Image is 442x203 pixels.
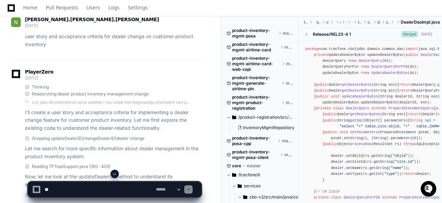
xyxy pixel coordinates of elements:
span: common [386,19,390,25]
a: Powered byPylon [49,73,84,78]
span: public [316,88,329,93]
span: (String esn) [380,112,406,116]
span: master [286,100,293,105]
span: "site_id" [395,160,414,164]
span: master [247,163,261,169]
p: user story and acceptance criteria for dealer change on customer product inventory [25,33,201,49]
span: return [399,83,412,87]
span: PrepareStatementQuery [389,106,433,110]
p: Let me search for more specific information about dealer management in the product inventory system: [25,145,201,161]
span: master [286,61,293,67]
span: 1 [365,136,367,140]
span: public [325,130,337,134]
span: Home [23,6,37,10]
button: Start new chat [118,54,126,62]
span: cbo2jdbc [368,19,372,25]
span: master [283,31,293,36]
span: main [340,19,341,25]
img: ACg8ocIiWXJC7lEGJNqNt4FHmPVymFM05ITMeS-frqobA_m8IZ6TxA=s96-c [11,17,21,27]
span: Pull Requests [46,6,78,10]
iframe: Open customer support [420,180,439,199]
span: class [333,106,344,110]
span: services [317,19,321,25]
span: String [410,118,423,122]
span: [DATE] [25,75,38,81]
div: Start new chat [24,52,114,59]
span: Logs [108,6,120,10]
div: [DATE] [421,32,432,37]
span: private [316,106,331,110]
span: public [316,94,329,99]
span: master [284,152,293,158]
span: tracfone [304,19,308,25]
span: processRow [350,142,372,146]
span: product-inventory-mgmt-airtime-card-web-xapi [232,56,281,72]
span: extends [371,106,386,110]
span: throws [404,142,416,146]
div: We're offline, we'll be back soon [24,59,90,64]
span: cbo-v2 [326,19,329,25]
span: "objid" [393,154,408,158]
p: I'll create a user story and acceptance criteria for implementing a dealer change feature for cus... [25,109,201,132]
span: tracfone [358,19,362,25]
span: Pylon [69,73,84,78]
span: updateDealerByEsn [342,94,378,99]
span: new [350,59,356,63]
span: getDealerByEsn [350,112,380,116]
span: return [408,112,421,116]
span: package [305,47,320,51]
span: product-inventory-mgmt-posa-client [232,149,279,160]
span: Merged [401,31,418,37]
span: public [316,83,329,87]
span: (ResultSet rs) [371,142,401,146]
span: private [314,53,329,57]
span: void [339,130,348,134]
span: "name" [391,166,404,170]
span: getDealerByEsn [342,83,371,87]
span: InventoryMgmtRepositoryImpl.java [243,125,312,130]
span: DealerQueryForPIN [371,65,408,69]
span: sql [425,118,431,122]
span: UpdateDealerByEsn [371,71,408,75]
span: = [433,118,435,122]
span: public [325,142,337,146]
img: PlayerZero [7,7,21,21]
span: getSql [350,118,363,122]
span: void [331,94,339,99]
div: Welcome [7,28,126,39]
span: master [286,81,293,86]
span: product-inventory-mgmt-product-registration [232,94,280,111]
span: "select " [339,124,359,128]
span: Reading TFTossSupport.java (350 : 405) [32,164,110,169]
span: import [406,47,418,51]
span: Users [87,6,100,10]
span: new [363,65,369,69]
button: /product-registration/src/main/java/com/tracfone/productregistration/repository [227,112,293,123]
span: [DATE] [25,23,38,28]
span: master [282,138,293,144]
span: Researching dealer product inventory management change [32,91,149,97]
span: setParameters [350,130,378,134]
span: " table_site.objid, " [361,124,406,128]
span: product-inventory-mgmt-generate-airtime-pin [232,75,280,92]
span: product-inventory-mgmt-airtime-card [232,42,279,53]
span: [PERSON_NAME].[PERSON_NAME].[PERSON_NAME] [25,17,159,22]
span: public [406,53,418,57]
span: /product-registration/src/main/java/com/tracfone/productregistration/repository [238,115,293,120]
span: getDealerByPin [342,88,371,93]
img: 1736555170064-99ba0984-63c1-480f-8ee9-699278ef63ed [7,52,19,64]
span: Settings [128,6,148,10]
span: product-inventory-mgmt-posa [232,28,277,39]
span: (String esn) [371,83,397,87]
span: master [284,44,293,50]
button: InventoryMgmtRepositoryImpl.java [235,123,294,133]
span: Thinking [32,84,49,90]
span: product-inventory-posa-cpp [232,135,276,146]
span: (String dealerId, String esn) [378,94,440,99]
span: 0 [414,136,416,140]
span: DealerDaoImpl.java [401,19,440,25]
span: Grepping updateDealerID|changeDealerID|dealer change [32,136,144,141]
